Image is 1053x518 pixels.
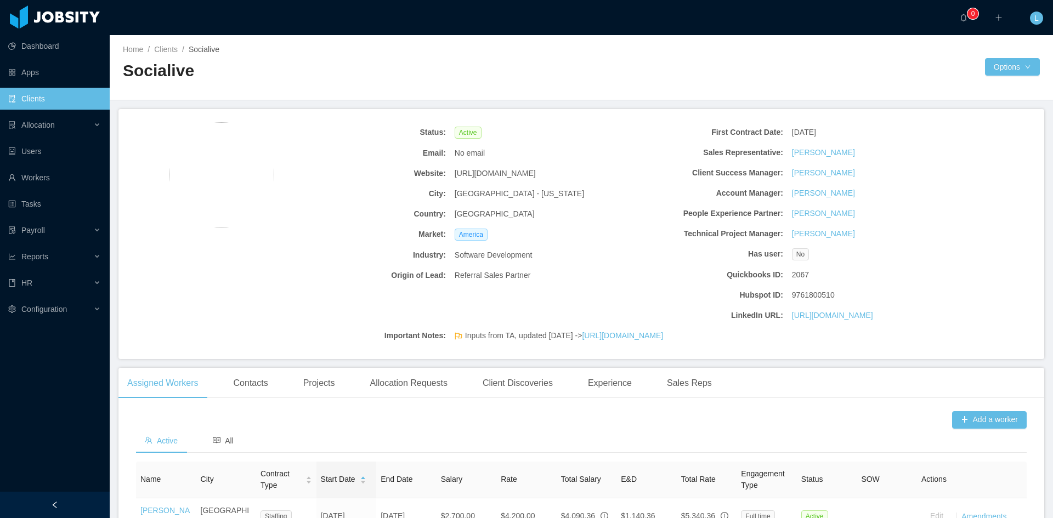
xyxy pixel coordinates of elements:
b: People Experience Partner: [623,208,783,219]
i: icon: solution [8,121,16,129]
i: icon: read [213,436,220,444]
b: Technical Project Manager: [623,228,783,240]
a: icon: pie-chartDashboard [8,35,101,57]
span: [URL][DOMAIN_NAME] [455,168,536,179]
a: icon: robotUsers [8,140,101,162]
span: All [213,436,234,445]
i: icon: caret-down [360,479,366,482]
span: Software Development [455,249,533,261]
span: End Date [381,475,412,483]
a: Clients [154,45,178,54]
a: Home [123,45,143,54]
i: icon: bell [960,14,967,21]
a: icon: auditClients [8,88,101,110]
h2: Socialive [123,60,581,82]
span: HR [21,278,32,287]
b: Email: [286,147,446,159]
b: Country: [286,208,446,220]
b: Status: [286,127,446,138]
button: icon: plusAdd a worker [952,411,1027,429]
div: [DATE] [788,122,956,143]
span: Contract Type [261,468,301,491]
a: [PERSON_NAME] [792,208,855,219]
b: First Contract Date: [623,127,783,138]
span: [GEOGRAPHIC_DATA] [455,208,535,220]
div: Experience [579,368,641,399]
div: Sales Reps [658,368,721,399]
span: [GEOGRAPHIC_DATA] - [US_STATE] [455,188,584,200]
i: icon: caret-down [305,479,312,482]
b: Website: [286,168,446,179]
span: Start Date [321,474,355,485]
span: E&D [621,475,637,483]
i: icon: file-protect [8,226,16,234]
span: Name [140,475,161,483]
div: Sort [305,475,312,482]
span: Status [801,475,823,483]
a: [PERSON_NAME] [792,187,855,199]
span: SOW [861,475,879,483]
span: flag [455,332,462,344]
b: Quickbooks ID: [623,269,783,281]
span: America [455,229,488,241]
b: Hubspot ID: [623,289,783,301]
div: Allocation Requests [361,368,456,399]
sup: 0 [967,8,978,19]
i: icon: team [145,436,152,444]
div: Projects [295,368,344,399]
i: icon: setting [8,305,16,313]
a: icon: userWorkers [8,167,101,189]
span: Engagement Type [741,469,784,489]
a: [URL][DOMAIN_NAME] [792,310,873,321]
span: Salary [441,475,463,483]
div: Assigned Workers [118,368,207,399]
a: [PERSON_NAME] [792,167,855,179]
span: 9761800510 [792,289,835,301]
i: icon: caret-up [360,475,366,479]
i: icon: book [8,279,16,287]
span: / [182,45,184,54]
span: Reports [21,252,48,261]
button: Optionsicon: down [985,58,1040,76]
span: 2067 [792,269,809,281]
img: e99bad60-f5c1-11e9-b1db-470b1b234296_5e62a5383acb0-400w.png [169,122,274,227]
span: Total Rate [681,475,716,483]
a: icon: appstoreApps [8,61,101,83]
span: Rate [501,475,517,483]
b: Sales Representative: [623,147,783,158]
b: City: [286,188,446,200]
b: Client Success Manager: [623,167,783,179]
b: Industry: [286,249,446,261]
div: Contacts [225,368,277,399]
b: Has user: [623,248,783,260]
span: No email [455,147,485,159]
b: Important Notes: [286,330,446,341]
span: Configuration [21,305,67,314]
span: / [148,45,150,54]
a: [PERSON_NAME] [792,228,855,240]
i: icon: line-chart [8,253,16,260]
a: [PERSON_NAME] [792,147,855,158]
div: Sort [360,475,366,482]
b: LinkedIn URL: [623,310,783,321]
div: Client Discoveries [474,368,562,399]
span: City [201,475,214,483]
span: Total Salary [561,475,601,483]
span: Inputs from TA, updated [DATE] -> [465,330,663,341]
span: Actions [921,475,947,483]
b: Account Manager: [623,187,783,199]
span: Payroll [21,226,45,235]
b: Origin of Lead: [286,270,446,281]
span: Allocation [21,121,55,129]
span: Socialive [189,45,219,54]
span: Active [145,436,178,445]
b: Market: [286,229,446,240]
a: icon: profileTasks [8,193,101,215]
span: L [1034,12,1039,25]
a: [URL][DOMAIN_NAME] [582,331,663,340]
span: No [792,248,809,260]
span: Referral Sales Partner [455,270,531,281]
i: icon: plus [995,14,1003,21]
span: Active [455,127,482,139]
i: icon: caret-up [305,475,312,479]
